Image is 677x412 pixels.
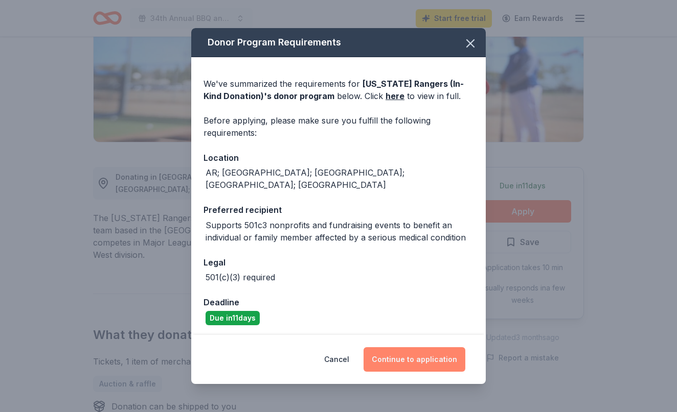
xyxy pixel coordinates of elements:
[204,203,473,216] div: Preferred recipient
[204,256,473,269] div: Legal
[386,90,404,102] a: here
[204,78,473,102] div: We've summarized the requirements for below. Click to view in full.
[204,296,473,309] div: Deadline
[206,166,473,191] div: AR; [GEOGRAPHIC_DATA]; [GEOGRAPHIC_DATA]; [GEOGRAPHIC_DATA]; [GEOGRAPHIC_DATA]
[324,347,349,372] button: Cancel
[206,219,473,244] div: Supports 501c3 nonprofits and fundraising events to benefit an individual or family member affect...
[204,151,473,164] div: Location
[364,347,465,372] button: Continue to application
[206,311,260,325] div: Due in 11 days
[204,114,473,139] div: Before applying, please make sure you fulfill the following requirements:
[206,271,275,283] div: 501(c)(3) required
[191,28,486,57] div: Donor Program Requirements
